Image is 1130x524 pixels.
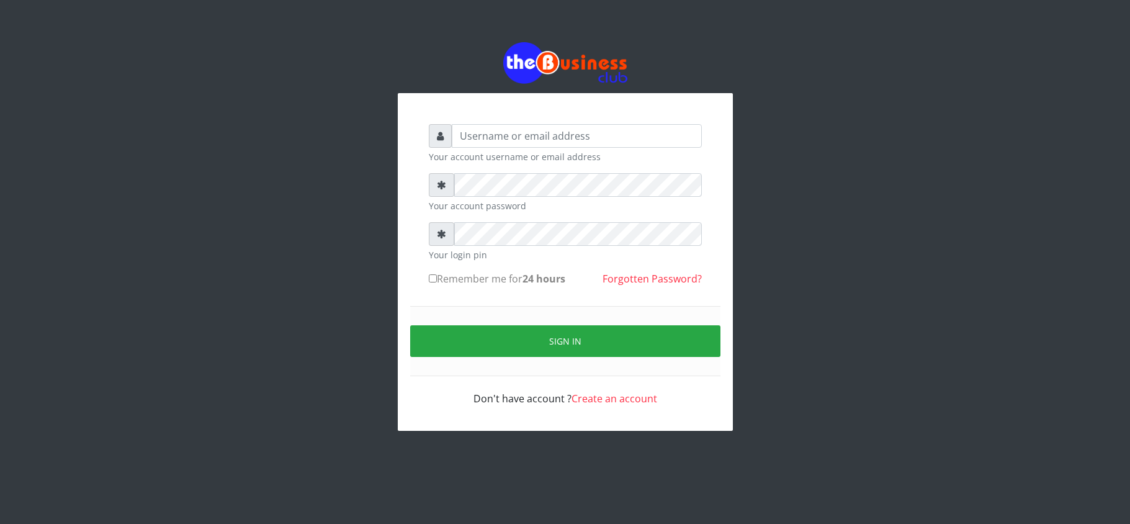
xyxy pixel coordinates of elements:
[603,272,702,286] a: Forgotten Password?
[410,325,720,357] button: Sign in
[429,271,565,286] label: Remember me for
[429,150,702,163] small: Your account username or email address
[429,274,437,282] input: Remember me for24 hours
[572,392,657,405] a: Create an account
[429,376,702,406] div: Don't have account ?
[522,272,565,286] b: 24 hours
[429,248,702,261] small: Your login pin
[429,199,702,212] small: Your account password
[452,124,702,148] input: Username or email address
